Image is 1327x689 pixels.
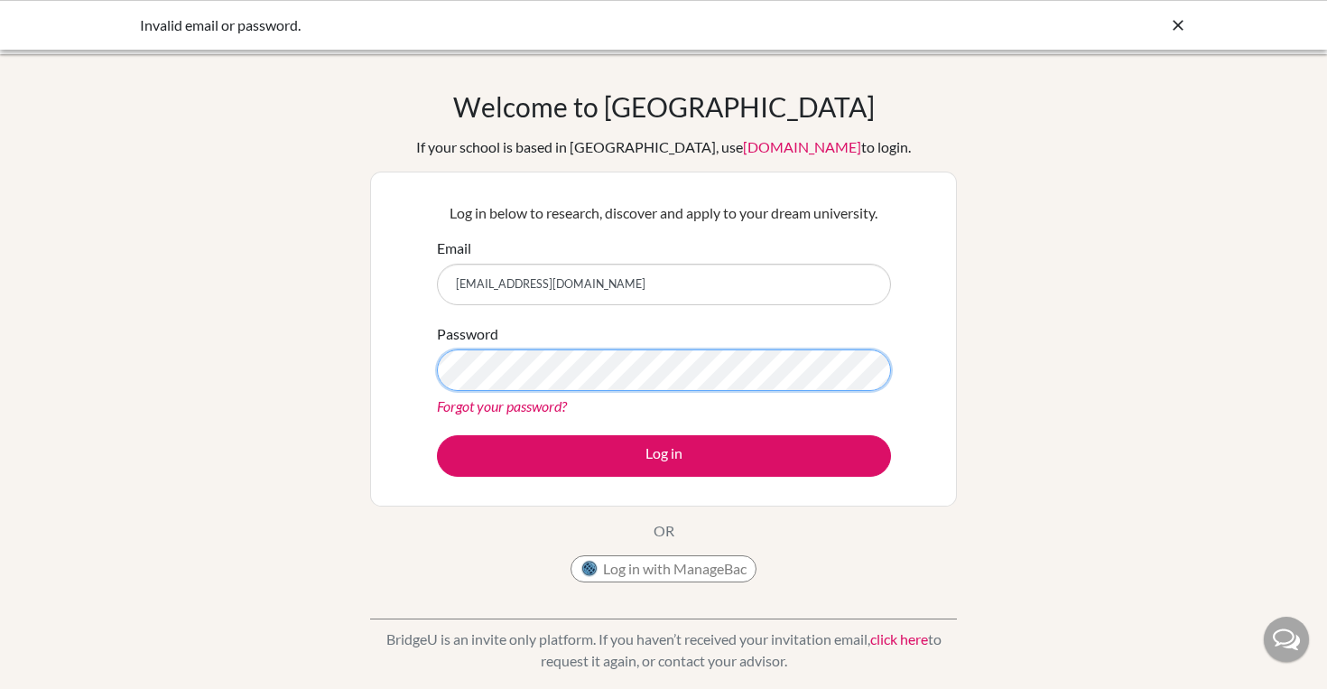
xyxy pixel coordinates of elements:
[437,397,567,414] a: Forgot your password?
[654,520,674,542] p: OR
[370,628,957,672] p: BridgeU is an invite only platform. If you haven’t received your invitation email, to request it ...
[453,90,875,123] h1: Welcome to [GEOGRAPHIC_DATA]
[437,202,891,224] p: Log in below to research, discover and apply to your dream university.
[416,136,911,158] div: If your school is based in [GEOGRAPHIC_DATA], use to login.
[437,323,498,345] label: Password
[571,555,756,582] button: Log in with ManageBac
[140,14,916,36] div: Invalid email or password.
[437,237,471,259] label: Email
[870,630,928,647] a: click here
[437,435,891,477] button: Log in
[42,13,79,29] span: Help
[743,138,861,155] a: [DOMAIN_NAME]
